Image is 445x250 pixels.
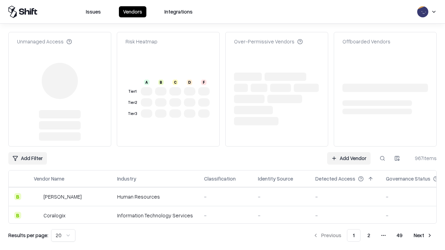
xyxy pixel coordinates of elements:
div: C [172,80,178,85]
div: Offboarded Vendors [342,38,390,45]
div: B [14,193,21,200]
div: Unmanaged Access [17,38,72,45]
button: Vendors [119,6,146,17]
div: Vendor Name [34,175,64,182]
p: Results per page: [8,232,48,239]
div: B [158,80,164,85]
div: Detected Access [315,175,355,182]
div: Risk Heatmap [126,38,157,45]
div: - [204,193,247,200]
a: Add Vendor [327,152,371,165]
button: 2 [362,229,376,242]
div: 967 items [409,155,437,162]
div: Information Technology Services [117,212,193,219]
button: Next [410,229,437,242]
button: 1 [347,229,361,242]
button: 49 [391,229,408,242]
div: D [187,80,192,85]
button: Integrations [160,6,197,17]
div: Governance Status [386,175,430,182]
div: Coralogix [43,212,65,219]
div: - [315,212,375,219]
button: Issues [82,6,105,17]
div: Classification [204,175,236,182]
img: Deel [34,193,41,200]
img: Coralogix [34,212,41,219]
div: Tier 1 [127,89,138,94]
nav: pagination [309,229,437,242]
div: Industry [117,175,136,182]
div: F [201,80,207,85]
div: - [258,193,304,200]
div: Tier 3 [127,111,138,117]
div: [PERSON_NAME] [43,193,82,200]
div: A [144,80,149,85]
div: - [204,212,247,219]
div: Human Resources [117,193,193,200]
div: Over-Permissive Vendors [234,38,303,45]
div: - [315,193,375,200]
div: B [14,212,21,219]
div: Tier 2 [127,100,138,106]
button: Add Filter [8,152,47,165]
div: Identity Source [258,175,293,182]
div: - [258,212,304,219]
